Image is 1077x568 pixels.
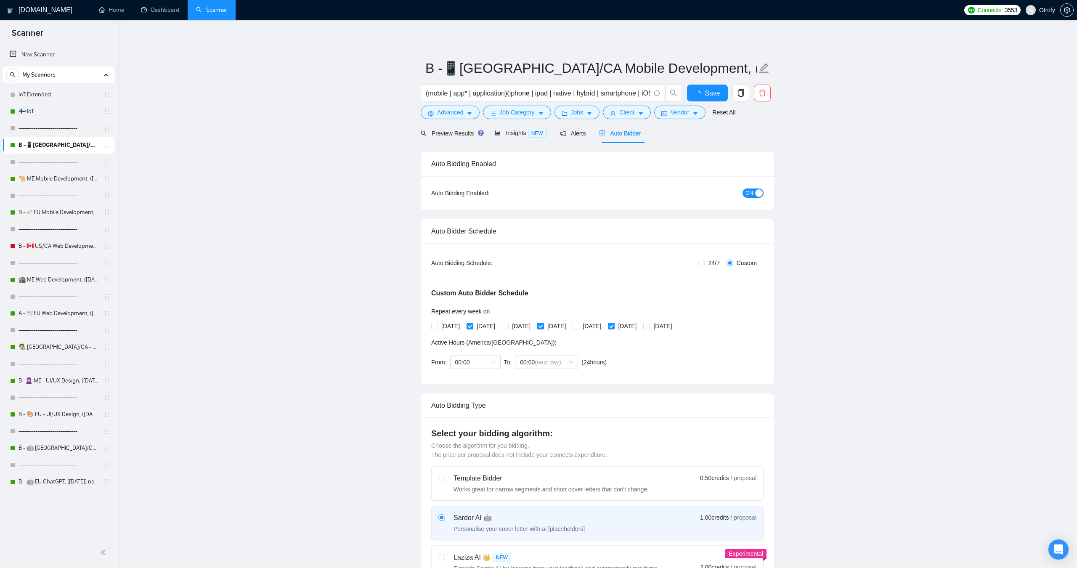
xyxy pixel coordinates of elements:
a: ---------------------------- [19,322,98,339]
li: New Scanner [3,46,114,63]
span: Active Hours ( America/[GEOGRAPHIC_DATA] ): [431,339,556,346]
span: 3553 [1005,5,1017,15]
span: Preview Results [421,130,481,137]
span: Experimental [729,550,763,557]
a: ---------------------------- [19,457,98,473]
a: ---------------------------- [19,423,98,440]
span: 1.00 credits [700,513,729,522]
span: holder [103,159,110,165]
a: B -🪐 EU Mobile Development, ([DATE]) [19,204,98,221]
a: 🕋 ME Web Development, ([DATE]) [19,271,98,288]
span: holder [103,327,110,334]
button: settingAdvancedcaret-down [421,106,480,119]
img: upwork-logo.png [968,7,975,13]
span: holder [103,209,110,216]
span: caret-down [538,110,544,117]
a: dashboardDashboard [141,6,179,13]
span: user [610,110,616,117]
span: ON [745,188,753,198]
span: holder [103,462,110,468]
span: 00:00 [520,356,573,369]
h4: Select your bidding algorithm: [431,427,764,439]
div: Auto Bidding Type [431,393,764,417]
span: edit [759,63,769,74]
span: Auto Bidder [599,130,641,137]
span: holder [103,344,110,350]
span: [DATE] [473,321,499,331]
h5: Custom Auto Bidder Schedule [431,288,528,298]
span: area-chart [495,130,501,136]
a: ---------------------------- [19,356,98,372]
a: B - 🤖 EU ChatGPT, ([DATE]) new text [19,473,98,490]
span: / proposal [731,513,756,522]
span: NEW [493,553,511,562]
div: Open Intercom Messenger [1048,539,1069,560]
button: barsJob Categorycaret-down [483,106,551,119]
a: B - 🤖 [GEOGRAPHIC_DATA]/CA ChatGPT, ([DATE]) new text [19,440,98,457]
span: Vendor [671,108,689,117]
span: Advanced [437,108,463,117]
span: 24/7 [705,258,723,268]
span: [DATE] [544,321,569,331]
div: Laziza AI [454,552,664,563]
a: B - 🎨 EU - UI/UX Design, ([DATE]) new text [19,406,98,423]
span: idcard [661,110,667,117]
span: loading [695,91,705,98]
span: setting [1061,7,1073,13]
div: Template Bidder [454,473,649,483]
span: (next day) [535,359,561,366]
span: Job Category [499,108,534,117]
span: Connects: [978,5,1003,15]
span: holder [103,411,110,418]
a: ---------------------------- [19,389,98,406]
span: search [421,130,427,136]
span: holder [103,142,110,149]
button: idcardVendorcaret-down [654,106,706,119]
span: 👑 [483,552,491,563]
a: IoT Extended [19,86,98,103]
a: ---------------------------- [19,120,98,137]
span: holder [103,91,110,98]
a: 🇫🇮 IoT [19,103,98,120]
span: user [1028,7,1034,13]
span: NEW [528,129,546,138]
span: setting [428,110,434,117]
span: Custom [733,258,760,268]
span: 00:00 [455,356,496,369]
a: B - 🇨🇦 US/CA Web Development, ([DATE]) [19,238,98,255]
span: holder [103,361,110,367]
span: Client [619,108,634,117]
span: holder [103,310,110,317]
div: Auto Bidding Enabled [431,152,764,176]
a: New Scanner [10,46,108,63]
span: 0.50 credits [700,473,729,483]
a: B -📱[GEOGRAPHIC_DATA]/CA Mobile Development, ([DATE]) [19,137,98,154]
span: My Scanners [22,66,56,83]
span: caret-down [467,110,472,117]
span: search [6,72,19,78]
span: holder [103,428,110,435]
span: holder [103,445,110,451]
span: holder [103,192,110,199]
span: [DATE] [615,321,640,331]
span: caret-down [692,110,698,117]
span: double-left [100,548,109,557]
span: holder [103,276,110,283]
span: holder [103,478,110,485]
button: search [665,85,682,101]
span: [DATE] [509,321,534,331]
button: Save [687,85,728,101]
span: From: [431,359,447,366]
a: A - 🕊️EU Web Development, ([DATE]), portfolio [19,305,98,322]
a: ---------------------------- [19,221,98,238]
input: Search Freelance Jobs... [426,88,650,98]
li: My Scanners [3,66,114,490]
span: holder [103,260,110,266]
button: setting [1060,3,1074,17]
div: Auto Bidding Schedule: [431,258,542,268]
span: copy [733,89,749,97]
button: delete [754,85,771,101]
span: [DATE] [438,321,463,331]
a: searchScanner [196,6,227,13]
span: notification [560,130,566,136]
